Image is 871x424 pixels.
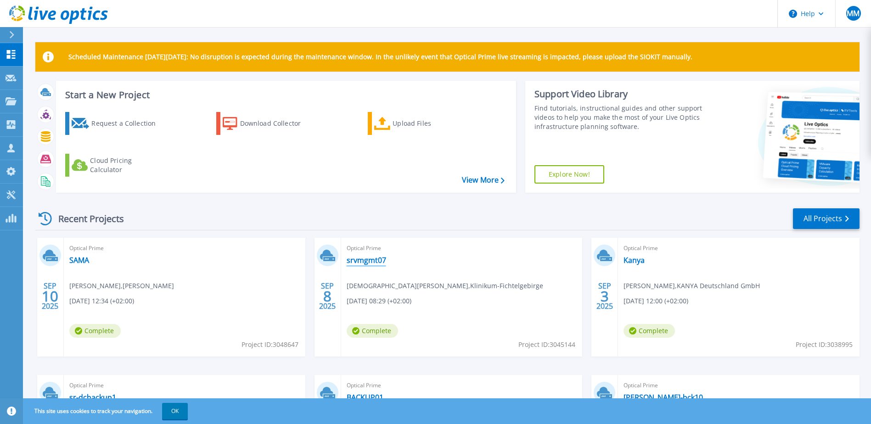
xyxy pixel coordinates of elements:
[69,281,174,291] span: [PERSON_NAME] , [PERSON_NAME]
[624,324,675,338] span: Complete
[319,279,336,313] div: SEP 2025
[793,208,860,229] a: All Projects
[42,292,58,300] span: 10
[347,243,577,253] span: Optical Prime
[242,340,298,350] span: Project ID: 3048647
[347,324,398,338] span: Complete
[69,324,121,338] span: Complete
[624,380,854,391] span: Optical Prime
[41,279,59,313] div: SEP 2025
[65,154,168,177] a: Cloud Pricing Calculator
[393,114,466,133] div: Upload Files
[347,281,543,291] span: [DEMOGRAPHIC_DATA][PERSON_NAME] , Klinikum-Fichtelgebirge
[624,243,854,253] span: Optical Prime
[601,292,609,300] span: 3
[35,207,136,230] div: Recent Projects
[796,340,853,350] span: Project ID: 3038995
[69,256,89,265] a: SAMA
[69,380,300,391] span: Optical Prime
[347,256,386,265] a: srvmgmt07
[216,112,319,135] a: Download Collector
[624,256,645,265] a: Kanya
[534,88,705,100] div: Support Video Library
[534,104,705,131] div: Find tutorials, instructional guides and other support videos to help you make the most of your L...
[462,176,505,184] a: View More
[69,243,300,253] span: Optical Prime
[624,393,703,402] a: [PERSON_NAME]-bck10
[518,340,575,350] span: Project ID: 3045144
[69,296,134,306] span: [DATE] 12:34 (+02:00)
[65,112,168,135] a: Request a Collection
[90,156,163,174] div: Cloud Pricing Calculator
[69,393,116,402] a: sr-dcbackup1
[68,53,692,61] p: Scheduled Maintenance [DATE][DATE]: No disruption is expected during the maintenance window. In t...
[347,296,411,306] span: [DATE] 08:29 (+02:00)
[347,380,577,391] span: Optical Prime
[25,403,188,419] span: This site uses cookies to track your navigation.
[91,114,165,133] div: Request a Collection
[624,296,688,306] span: [DATE] 12:00 (+02:00)
[847,10,860,17] span: MM
[240,114,314,133] div: Download Collector
[323,292,332,300] span: 8
[347,393,383,402] a: BACKUP01
[624,281,760,291] span: [PERSON_NAME] , KANYA Deutschland GmbH
[65,90,504,100] h3: Start a New Project
[162,403,188,419] button: OK
[368,112,470,135] a: Upload Files
[534,165,604,184] a: Explore Now!
[596,279,613,313] div: SEP 2025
